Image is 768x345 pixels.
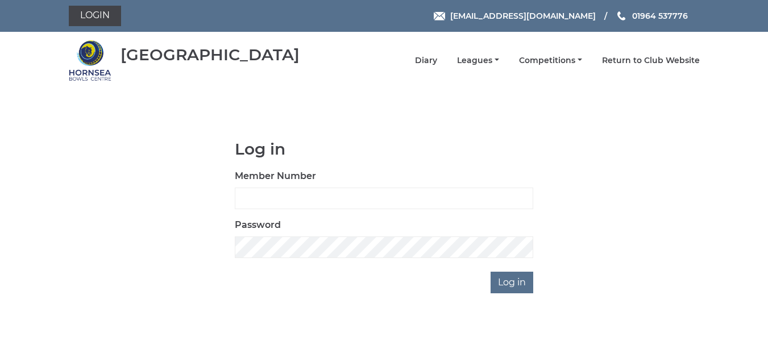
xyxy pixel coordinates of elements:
[69,6,121,26] a: Login
[434,12,445,20] img: Email
[450,11,596,21] span: [EMAIL_ADDRESS][DOMAIN_NAME]
[434,10,596,22] a: Email [EMAIL_ADDRESS][DOMAIN_NAME]
[69,39,111,82] img: Hornsea Bowls Centre
[519,55,582,66] a: Competitions
[602,55,700,66] a: Return to Club Website
[235,218,281,232] label: Password
[415,55,437,66] a: Diary
[235,140,533,158] h1: Log in
[617,11,625,20] img: Phone us
[616,10,688,22] a: Phone us 01964 537776
[457,55,499,66] a: Leagues
[121,46,300,64] div: [GEOGRAPHIC_DATA]
[235,169,316,183] label: Member Number
[491,272,533,293] input: Log in
[632,11,688,21] span: 01964 537776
